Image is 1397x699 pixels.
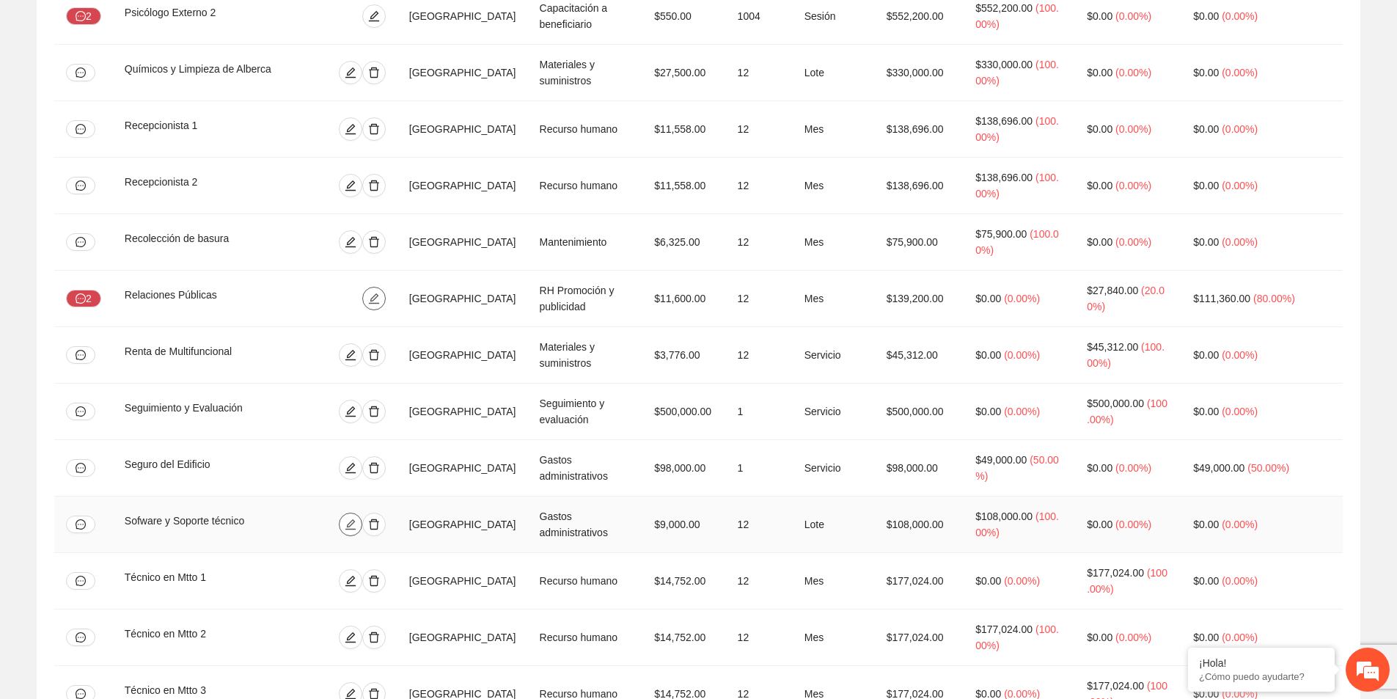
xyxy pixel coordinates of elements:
div: Recepcionista 2 [125,174,268,197]
span: message [76,406,86,417]
td: Seguimiento y evaluación [528,384,643,440]
span: ( 50.00% ) [1247,462,1289,474]
span: $0.00 [1087,632,1112,643]
span: edit [340,575,362,587]
span: message [76,689,86,699]
span: ( 0.00% ) [1004,575,1040,587]
button: edit [339,117,362,141]
td: Mes [793,610,875,666]
span: ( 0.00% ) [1115,10,1151,22]
span: Estamos en línea. [85,196,202,344]
span: ( 0.00% ) [1222,67,1258,78]
td: [GEOGRAPHIC_DATA] [397,45,528,101]
span: delete [363,123,385,135]
div: ¡Hola! [1199,657,1324,669]
td: $11,600.00 [642,271,725,327]
button: delete [362,174,386,197]
div: Técnico en Mtto 2 [125,626,273,649]
span: $0.00 [1087,519,1112,530]
td: $139,200.00 [875,271,964,327]
button: delete [362,117,386,141]
button: message [66,233,95,251]
span: $0.00 [975,406,1001,417]
span: $0.00 [1193,10,1219,22]
span: $75,900.00 [975,228,1027,240]
td: [GEOGRAPHIC_DATA] [397,384,528,440]
td: [GEOGRAPHIC_DATA] [397,553,528,610]
div: Minimizar ventana de chat en vivo [241,7,276,43]
td: $11,558.00 [642,158,725,214]
button: edit [339,174,362,197]
span: delete [363,462,385,474]
span: edit [340,462,362,474]
span: message [76,67,86,78]
span: edit [340,180,362,191]
button: edit [339,626,362,649]
span: $0.00 [1193,575,1219,587]
div: Psicólogo Externo 2 [125,4,289,28]
td: $138,696.00 [875,158,964,214]
span: $45,312.00 [1087,341,1138,353]
button: message [66,629,95,646]
td: $330,000.00 [875,45,964,101]
button: delete [362,343,386,367]
span: ( 0.00% ) [1222,180,1258,191]
span: delete [363,406,385,417]
td: Mantenimiento [528,214,643,271]
td: 1 [726,384,793,440]
span: delete [363,575,385,587]
span: edit [340,67,362,78]
span: ( 0.00% ) [1115,462,1151,474]
span: ( 0.00% ) [1004,349,1040,361]
span: $500,000.00 [1087,398,1144,409]
td: $9,000.00 [642,497,725,553]
td: $177,024.00 [875,610,964,666]
span: ( 0.00% ) [1222,10,1258,22]
td: Lote [793,497,875,553]
td: $75,900.00 [875,214,964,271]
td: Lote [793,45,875,101]
td: $3,776.00 [642,327,725,384]
td: Servicio [793,440,875,497]
td: 12 [726,45,793,101]
div: Chatee con nosotros ahora [76,75,246,94]
span: edit [340,236,362,248]
span: delete [363,349,385,361]
span: ( 0.00% ) [1222,349,1258,361]
span: $0.00 [1087,67,1112,78]
span: ( 0.00% ) [1222,575,1258,587]
td: [GEOGRAPHIC_DATA] [397,440,528,497]
td: Materiales y suministros [528,327,643,384]
span: ( 0.00% ) [1004,293,1040,304]
td: $98,000.00 [875,440,964,497]
td: $45,312.00 [875,327,964,384]
td: Gastos administrativos [528,440,643,497]
button: edit [339,230,362,254]
span: delete [363,180,385,191]
span: ( 80.00% ) [1253,293,1295,304]
span: ( 0.00% ) [1004,406,1040,417]
td: 1 [726,440,793,497]
span: ( 0.00% ) [1115,123,1151,135]
div: Seguro del Edificio [125,456,274,480]
td: Gastos administrativos [528,497,643,553]
span: $111,360.00 [1193,293,1250,304]
span: ( 0.00% ) [1115,180,1151,191]
td: [GEOGRAPHIC_DATA] [397,101,528,158]
td: [GEOGRAPHIC_DATA] [397,610,528,666]
div: Renta de Multifuncional [125,343,285,367]
span: edit [363,293,385,304]
td: $108,000.00 [875,497,964,553]
span: ( 0.00% ) [1222,632,1258,643]
span: $0.00 [1087,462,1112,474]
button: message2 [66,7,101,25]
span: ( 0.00% ) [1115,632,1151,643]
button: edit [339,400,362,423]
td: $98,000.00 [642,440,725,497]
td: 12 [726,327,793,384]
span: $177,024.00 [1087,680,1144,692]
span: $0.00 [1193,349,1219,361]
span: message [76,293,86,305]
span: delete [363,67,385,78]
td: 12 [726,553,793,610]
